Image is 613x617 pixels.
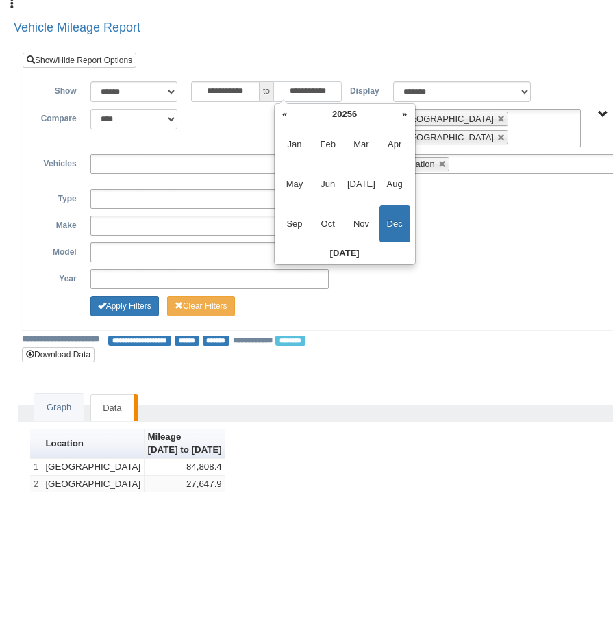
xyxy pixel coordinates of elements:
[145,476,226,493] td: 27,647.9
[275,244,415,264] th: [DATE]
[145,429,226,459] th: Sort column
[33,154,84,171] label: Vehicles
[395,104,415,125] th: »
[42,429,145,459] th: Sort column
[90,296,159,316] button: Change Filter Options
[379,166,410,203] span: Aug
[312,205,343,242] span: Oct
[30,459,42,476] td: 1
[22,347,95,362] button: Download Data
[33,269,84,286] label: Year
[312,126,343,163] span: Feb
[42,459,145,476] td: [GEOGRAPHIC_DATA]
[401,132,494,142] span: [GEOGRAPHIC_DATA]
[33,189,84,205] label: Type
[145,459,226,476] td: 84,808.4
[34,394,84,422] a: Graph
[167,296,235,316] button: Change Filter Options
[33,109,84,125] label: Compare
[42,476,145,493] td: [GEOGRAPHIC_DATA]
[295,104,395,125] th: 20256
[401,114,494,124] span: [GEOGRAPHIC_DATA]
[279,205,310,242] span: Sep
[33,81,84,98] label: Show
[279,166,310,203] span: May
[279,126,310,163] span: Jan
[379,205,410,242] span: Dec
[346,126,377,163] span: Mar
[346,205,377,242] span: Nov
[401,159,435,169] span: Location
[14,21,606,35] h2: Vehicle Mileage Report
[379,126,410,163] span: Apr
[336,81,386,98] label: Display
[275,104,295,125] th: «
[33,242,84,259] label: Model
[260,81,273,102] span: to
[30,476,42,493] td: 2
[23,53,136,68] a: Show/Hide Report Options
[33,216,84,232] label: Make
[312,166,343,203] span: Jun
[346,166,377,203] span: [DATE]
[90,394,134,422] a: Data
